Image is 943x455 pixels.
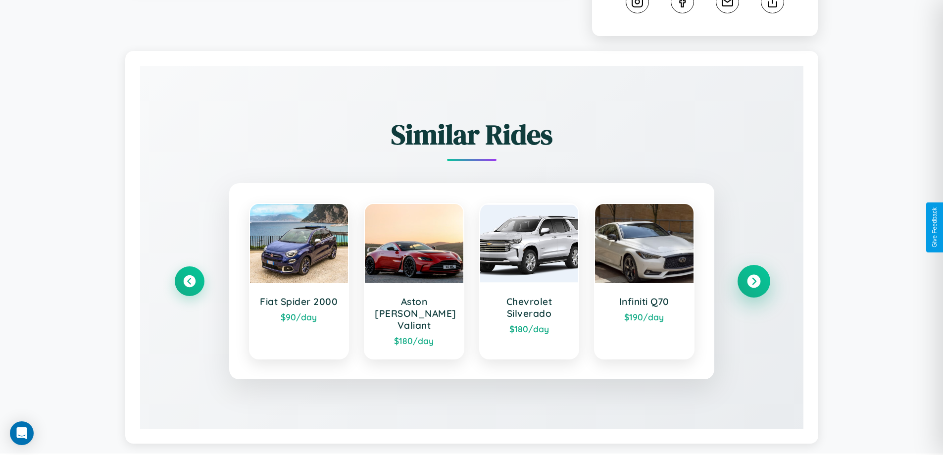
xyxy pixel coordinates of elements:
[175,115,769,153] h2: Similar Rides
[605,296,684,307] h3: Infiniti Q70
[375,335,453,346] div: $ 180 /day
[249,203,349,359] a: Fiat Spider 2000$90/day
[260,311,339,322] div: $ 90 /day
[931,207,938,248] div: Give Feedback
[375,296,453,331] h3: Aston [PERSON_NAME] Valiant
[490,323,569,334] div: $ 180 /day
[364,203,464,359] a: Aston [PERSON_NAME] Valiant$180/day
[605,311,684,322] div: $ 190 /day
[594,203,695,359] a: Infiniti Q70$190/day
[260,296,339,307] h3: Fiat Spider 2000
[10,421,34,445] div: Open Intercom Messenger
[490,296,569,319] h3: Chevrolet Silverado
[479,203,580,359] a: Chevrolet Silverado$180/day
